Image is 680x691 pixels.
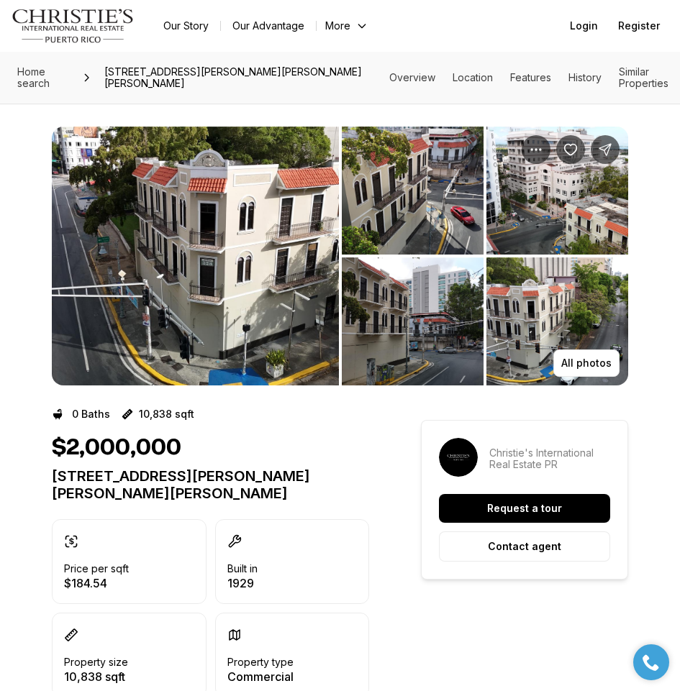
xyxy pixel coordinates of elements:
span: Home search [17,65,50,89]
p: [STREET_ADDRESS][PERSON_NAME][PERSON_NAME][PERSON_NAME] [52,467,369,502]
p: Commercial [227,671,294,682]
a: Our Story [152,16,220,36]
span: [STREET_ADDRESS][PERSON_NAME][PERSON_NAME][PERSON_NAME] [99,60,389,95]
p: Christie's International Real Estate PR [489,447,610,470]
button: Login [561,12,607,40]
a: Skip to: Overview [389,71,435,83]
li: 2 of 3 [342,127,629,385]
nav: Page section menu [389,66,668,89]
p: 0 Baths [72,408,110,420]
button: All photos [553,349,620,377]
button: View image gallery [486,257,628,385]
p: Request a tour [487,503,562,514]
a: Skip to: Location [453,71,493,83]
button: View image gallery [342,127,484,255]
a: Skip to: History [568,71,602,83]
button: Save Property: 328 AVENIDA PONCE DE LEÓN AVE [556,135,585,164]
p: Price per sqft [64,563,129,575]
p: Property size [64,656,128,668]
div: Listing Photos [52,127,628,385]
button: More [317,16,377,36]
img: logo [12,9,135,43]
p: Property type [227,656,294,668]
p: 10,838 sqft [139,408,194,420]
button: Property options [522,135,550,164]
button: View image gallery [342,257,484,385]
p: 1929 [227,577,258,589]
button: Request a tour [439,494,610,523]
button: Share Property: 328 AVENIDA PONCE DE LEÓN AVE [591,135,620,164]
button: View image gallery [52,127,339,385]
h1: $2,000,000 [52,434,181,462]
p: All photos [561,357,612,369]
a: Our Advantage [221,16,316,36]
li: 1 of 3 [52,127,339,385]
p: Built in [227,563,258,575]
span: Login [570,20,598,32]
button: View image gallery [486,127,628,255]
a: Skip to: Features [510,71,551,83]
button: Contact agent [439,531,610,562]
p: 10,838 sqft [64,671,128,682]
a: Skip to: Similar Properties [619,65,668,89]
p: Contact agent [488,541,561,552]
span: Register [618,20,660,32]
p: $184.54 [64,577,129,589]
a: Home search [12,60,76,95]
button: Register [609,12,668,40]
